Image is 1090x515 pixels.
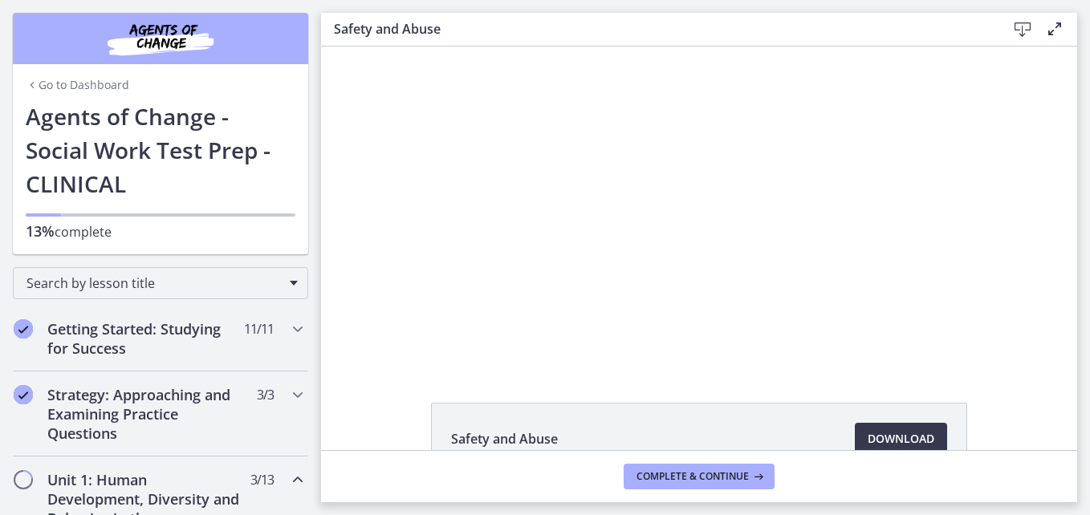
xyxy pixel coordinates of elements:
span: Search by lesson title [26,274,282,292]
a: Go to Dashboard [26,77,129,93]
button: Complete & continue [624,464,775,489]
span: 13% [26,221,55,241]
span: Download [868,429,934,448]
div: Search by lesson title [13,267,308,299]
span: Complete & continue [637,470,749,483]
h1: Agents of Change - Social Work Test Prep - CLINICAL [26,99,295,201]
p: complete [26,221,295,241]
span: 11 / 11 [244,319,274,339]
span: 3 / 13 [250,470,274,489]
i: Completed [14,385,33,404]
h3: Safety and Abuse [334,19,981,39]
a: Download [855,423,947,455]
span: 3 / 3 [257,385,274,404]
iframe: Video Lesson [321,47,1077,366]
h2: Strategy: Approaching and Examining Practice Questions [47,385,243,443]
img: Agents of Change [64,19,257,58]
i: Completed [14,319,33,339]
span: Safety and Abuse [451,429,558,448]
h2: Getting Started: Studying for Success [47,319,243,358]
